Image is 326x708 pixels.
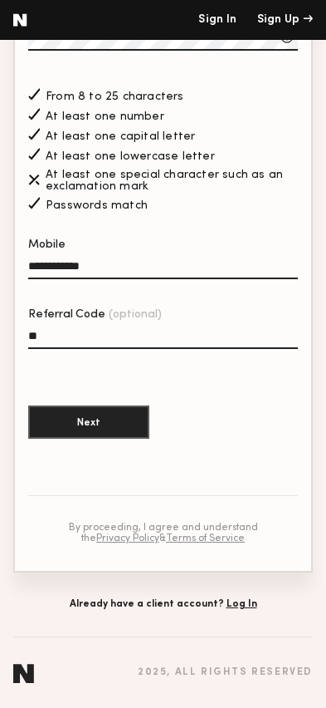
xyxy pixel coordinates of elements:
[28,239,298,251] div: Mobile
[28,260,298,279] input: Mobile
[46,170,298,193] span: At least one special character such as an exclamation mark
[198,14,236,26] a: Sign In
[13,599,313,610] div: Already have a client account?
[257,14,313,26] div: Sign Up
[28,406,149,439] button: Next
[226,599,257,609] a: Log In
[28,330,298,349] input: Referral Code(optional)
[46,151,215,163] span: At least one lowercase letter
[28,309,298,321] div: Referral Code
[28,523,298,544] div: By proceeding, I agree and understand the &
[96,533,159,543] a: Privacy Policy
[46,111,164,123] span: At least one number
[46,200,148,212] span: Passwords match
[28,32,298,51] input: Confirm Password
[109,309,162,321] span: (optional)
[46,131,195,143] span: At least one capital letter
[138,667,313,678] div: 2025 , all rights reserved
[46,91,184,103] span: From 8 to 25 characters
[166,533,245,543] a: Terms of Service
